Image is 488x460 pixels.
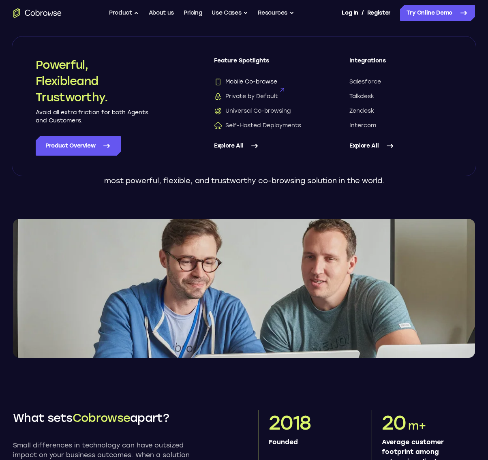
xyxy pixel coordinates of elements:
[362,8,364,18] span: /
[349,122,376,130] span: Intercom
[408,419,426,432] span: m+
[349,92,374,101] span: Talkdesk
[214,78,277,86] span: Mobile Co-browse
[349,122,452,130] a: Intercom
[382,411,406,434] span: 20
[214,107,317,115] a: Universal Co-browsingUniversal Co-browsing
[13,219,475,358] img: Two Cobrowse software developers, João and Ross, working on their computers
[36,57,149,105] h2: Powerful, Flexible and Trustworthy.
[349,136,452,156] a: Explore All
[367,5,391,21] a: Register
[400,5,475,21] a: Try Online Demo
[36,136,121,156] a: Product Overview
[73,411,130,425] span: Cobrowse
[269,411,311,434] span: 2018
[214,107,291,115] span: Universal Co-browsing
[214,92,222,101] img: Private by Default
[212,5,248,21] button: Use Cases
[13,410,200,426] h2: What sets apart?
[149,5,174,21] a: About us
[349,78,452,86] a: Salesforce
[214,92,278,101] span: Private by Default
[214,122,301,130] span: Self-Hosted Deployments
[342,5,358,21] a: Log In
[214,136,317,156] a: Explore All
[349,57,452,71] span: Integrations
[109,5,139,21] button: Product
[349,107,374,115] span: Zendesk
[349,92,452,101] a: Talkdesk
[214,57,317,71] span: Feature Spotlights
[13,8,62,18] a: Go to the home page
[269,437,355,447] p: Founded
[184,5,202,21] a: Pricing
[349,107,452,115] a: Zendesk
[214,122,222,130] img: Self-Hosted Deployments
[214,122,317,130] a: Self-Hosted DeploymentsSelf-Hosted Deployments
[214,78,222,86] img: Mobile Co-browse
[214,78,317,86] a: Mobile Co-browseMobile Co-browse
[36,109,149,125] p: Avoid all extra friction for both Agents and Customers.
[214,107,222,115] img: Universal Co-browsing
[258,5,294,21] button: Resources
[214,92,317,101] a: Private by DefaultPrivate by Default
[349,78,381,86] span: Salesforce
